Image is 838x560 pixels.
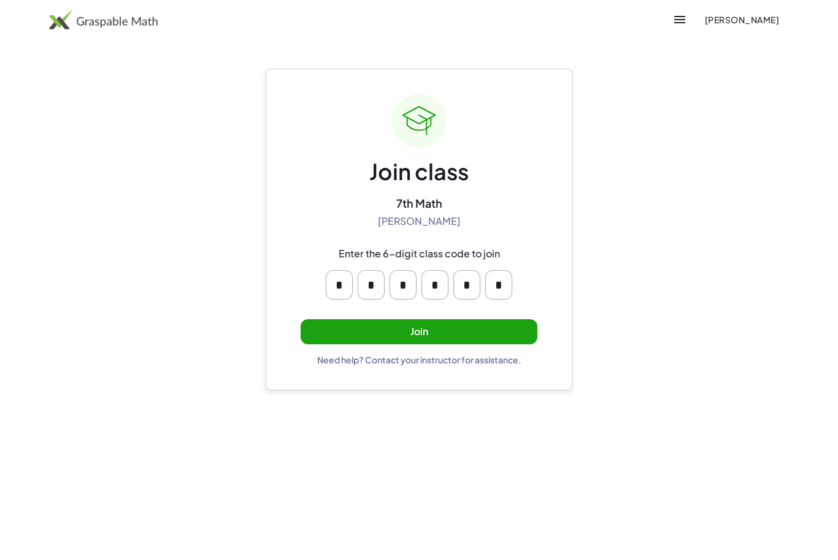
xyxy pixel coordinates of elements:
input: Please enter OTP character 1 [326,270,353,300]
input: Please enter OTP character 3 [390,270,417,300]
input: Please enter OTP character 5 [453,270,480,300]
span: [PERSON_NAME] [704,14,779,25]
div: 7th Math [396,196,442,210]
div: [PERSON_NAME] [378,215,461,228]
input: Please enter OTP character 2 [358,270,385,300]
div: Enter the 6-digit class code to join [339,248,500,260]
input: Please enter OTP character 4 [421,270,448,300]
input: Please enter OTP character 6 [485,270,512,300]
div: Join class [369,157,469,186]
div: Need help? Contact your instructor for assistance. [317,354,521,365]
button: [PERSON_NAME] [694,9,789,31]
button: Join [301,319,537,344]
